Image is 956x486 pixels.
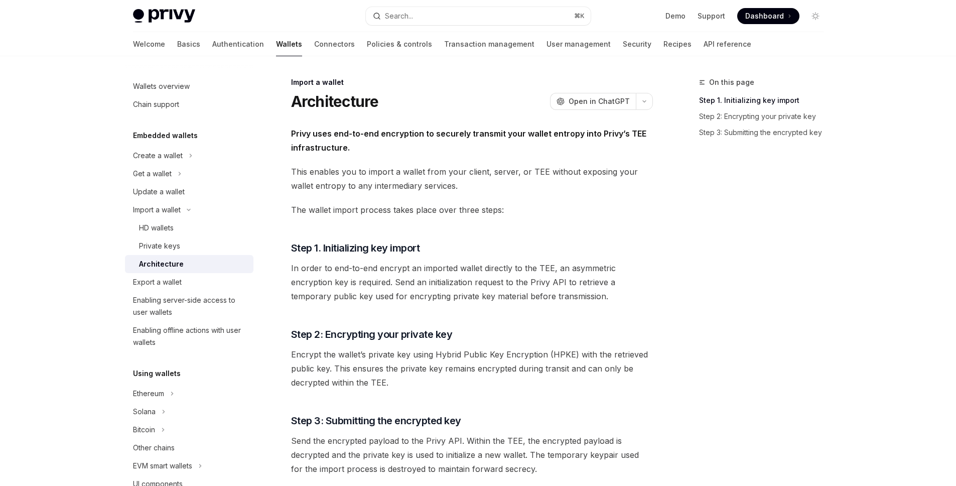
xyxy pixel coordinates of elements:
[125,95,253,113] a: Chain support
[737,8,799,24] a: Dashboard
[665,11,686,21] a: Demo
[291,92,379,110] h1: Architecture
[291,261,653,303] span: In order to end-to-end encrypt an imported wallet directly to the TEE, an asymmetric encryption k...
[699,125,832,141] a: Step 3: Submitting the encrypted key
[444,32,534,56] a: Transaction management
[133,9,195,23] img: light logo
[133,168,172,180] div: Get a wallet
[698,11,725,21] a: Support
[133,388,164,400] div: Ethereum
[623,32,651,56] a: Security
[133,460,192,472] div: EVM smart wallets
[139,258,184,270] div: Architecture
[807,8,824,24] button: Toggle dark mode
[709,76,754,88] span: On this page
[291,241,420,255] span: Step 1. Initializing key import
[133,368,181,380] h5: Using wallets
[125,273,253,291] a: Export a wallet
[133,130,198,142] h5: Embedded wallets
[366,7,591,25] button: Search...⌘K
[699,108,832,125] a: Step 2: Encrypting your private key
[125,219,253,237] a: HD wallets
[133,324,247,348] div: Enabling offline actions with user wallets
[133,98,179,110] div: Chain support
[133,150,183,162] div: Create a wallet
[291,414,461,428] span: Step 3: Submitting the encrypted key
[125,439,253,457] a: Other chains
[550,93,636,110] button: Open in ChatGPT
[133,80,190,92] div: Wallets overview
[367,32,432,56] a: Policies & controls
[125,321,253,351] a: Enabling offline actions with user wallets
[704,32,751,56] a: API reference
[139,240,180,252] div: Private keys
[212,32,264,56] a: Authentication
[569,96,630,106] span: Open in ChatGPT
[139,222,174,234] div: HD wallets
[125,291,253,321] a: Enabling server-side access to user wallets
[547,32,611,56] a: User management
[291,129,646,153] strong: Privy uses end-to-end encryption to securely transmit your wallet entropy into Privy’s TEE infras...
[133,442,175,454] div: Other chains
[291,77,653,87] div: Import a wallet
[177,32,200,56] a: Basics
[133,294,247,318] div: Enabling server-side access to user wallets
[291,434,653,476] span: Send the encrypted payload to the Privy API. Within the TEE, the encrypted payload is decrypted a...
[574,12,585,20] span: ⌘ K
[133,424,155,436] div: Bitcoin
[133,276,182,288] div: Export a wallet
[133,186,185,198] div: Update a wallet
[385,10,413,22] div: Search...
[133,406,156,418] div: Solana
[663,32,692,56] a: Recipes
[133,204,181,216] div: Import a wallet
[291,347,653,390] span: Encrypt the wallet’s private key using Hybrid Public Key Encryption (HPKE) with the retrieved pub...
[125,77,253,95] a: Wallets overview
[314,32,355,56] a: Connectors
[276,32,302,56] a: Wallets
[291,165,653,193] span: This enables you to import a wallet from your client, server, or TEE without exposing your wallet...
[291,327,453,341] span: Step 2: Encrypting your private key
[133,32,165,56] a: Welcome
[699,92,832,108] a: Step 1. Initializing key import
[745,11,784,21] span: Dashboard
[125,183,253,201] a: Update a wallet
[291,203,653,217] span: The wallet import process takes place over three steps:
[125,255,253,273] a: Architecture
[125,237,253,255] a: Private keys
